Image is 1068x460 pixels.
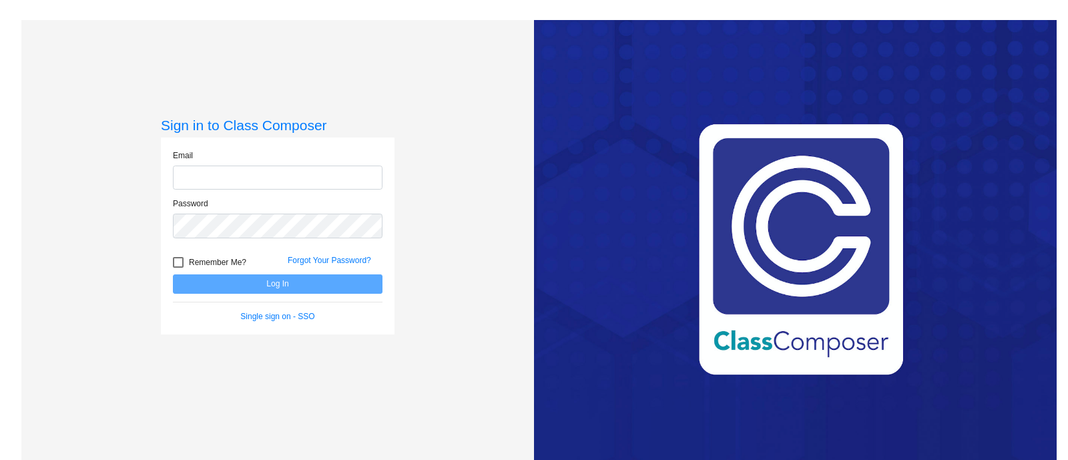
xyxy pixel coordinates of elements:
[189,254,246,270] span: Remember Me?
[161,117,394,134] h3: Sign in to Class Composer
[173,274,382,294] button: Log In
[240,312,314,321] a: Single sign on - SSO
[173,150,193,162] label: Email
[173,198,208,210] label: Password
[288,256,371,265] a: Forgot Your Password?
